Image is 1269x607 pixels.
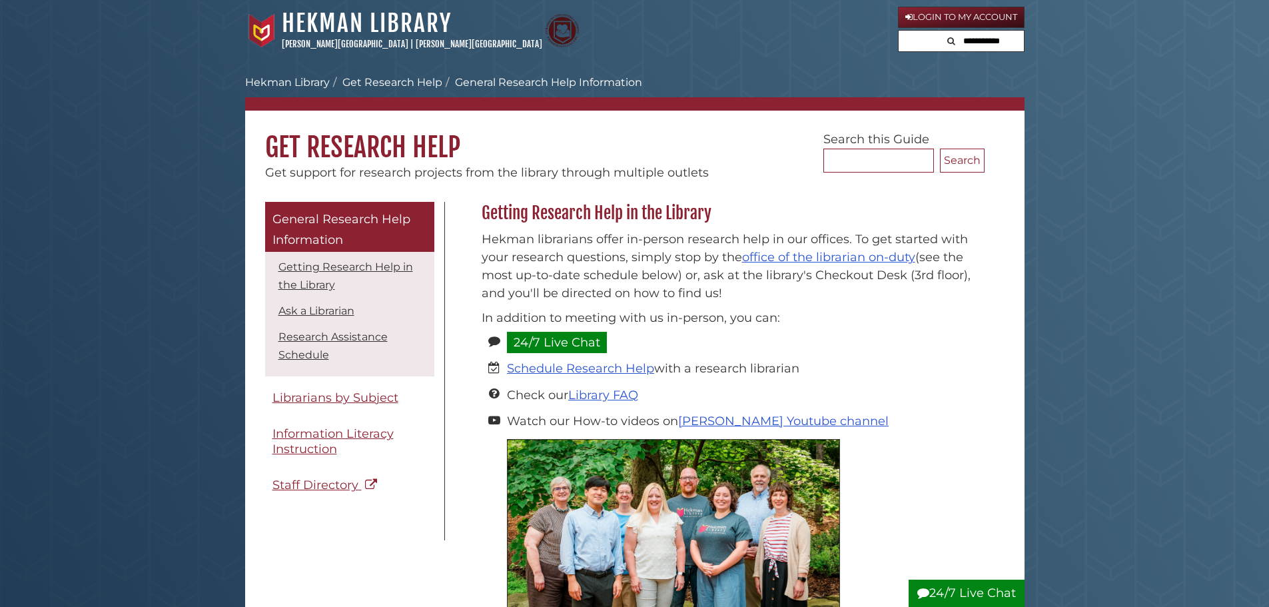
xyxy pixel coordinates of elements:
[568,388,638,402] a: Library FAQ
[943,31,959,49] button: Search
[416,39,542,49] a: [PERSON_NAME][GEOGRAPHIC_DATA]
[272,426,394,456] span: Information Literacy Instruction
[282,9,452,38] a: Hekman Library
[940,149,985,173] button: Search
[546,14,579,47] img: Calvin Theological Seminary
[507,361,654,376] a: Schedule Research Help
[507,412,977,430] li: Watch our How-to videos on
[272,212,410,248] span: General Research Help Information
[410,39,414,49] span: |
[245,75,1025,111] nav: breadcrumb
[265,165,709,180] span: Get support for research projects from the library through multiple outlets
[442,75,642,91] li: General Research Help Information
[278,261,413,291] a: Getting Research Help in the Library
[265,383,434,413] a: Librarians by Subject
[278,330,388,361] a: Research Assistance Schedule
[245,14,278,47] img: Calvin University
[475,203,985,224] h2: Getting Research Help in the Library
[265,470,434,500] a: Staff Directory
[272,390,398,405] span: Librarians by Subject
[272,478,358,492] span: Staff Directory
[245,111,1025,164] h1: Get Research Help
[507,332,607,353] a: 24/7 Live Chat
[278,304,354,317] a: Ask a Librarian
[742,250,915,265] a: office of the librarian on-duty
[507,386,977,404] li: Check our
[482,231,978,303] p: Hekman librarians offer in-person research help in our offices. To get started with your research...
[482,309,978,327] p: In addition to meeting with us in-person, you can:
[282,39,408,49] a: [PERSON_NAME][GEOGRAPHIC_DATA]
[898,7,1025,28] a: Login to My Account
[265,202,434,252] a: General Research Help Information
[909,580,1025,607] button: 24/7 Live Chat
[342,76,442,89] a: Get Research Help
[245,76,330,89] a: Hekman Library
[678,414,889,428] a: [PERSON_NAME] Youtube channel
[265,202,434,507] div: Guide Pages
[265,419,434,464] a: Information Literacy Instruction
[507,360,977,378] li: with a research librarian
[947,37,955,45] i: Search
